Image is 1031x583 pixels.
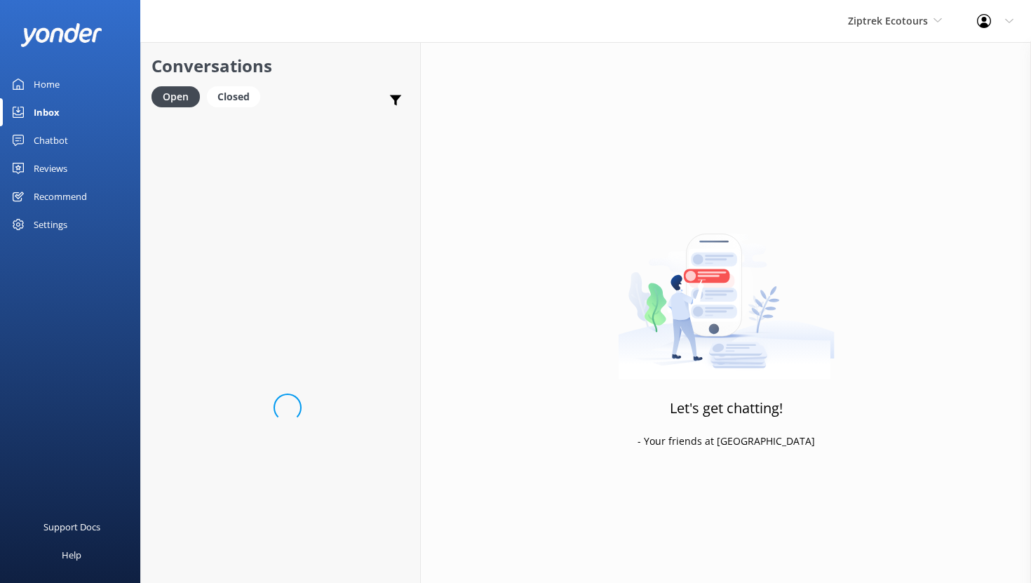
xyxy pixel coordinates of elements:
[34,126,68,154] div: Chatbot
[21,23,102,46] img: yonder-white-logo.png
[151,53,410,79] h2: Conversations
[151,86,200,107] div: Open
[34,154,67,182] div: Reviews
[207,88,267,104] a: Closed
[34,70,60,98] div: Home
[207,86,260,107] div: Closed
[34,182,87,210] div: Recommend
[638,434,815,449] p: - Your friends at [GEOGRAPHIC_DATA]
[151,88,207,104] a: Open
[670,397,783,420] h3: Let's get chatting!
[43,513,100,541] div: Support Docs
[618,204,835,380] img: artwork of a man stealing a conversation from at giant smartphone
[34,98,60,126] div: Inbox
[62,541,81,569] div: Help
[34,210,67,239] div: Settings
[848,14,928,27] span: Ziptrek Ecotours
